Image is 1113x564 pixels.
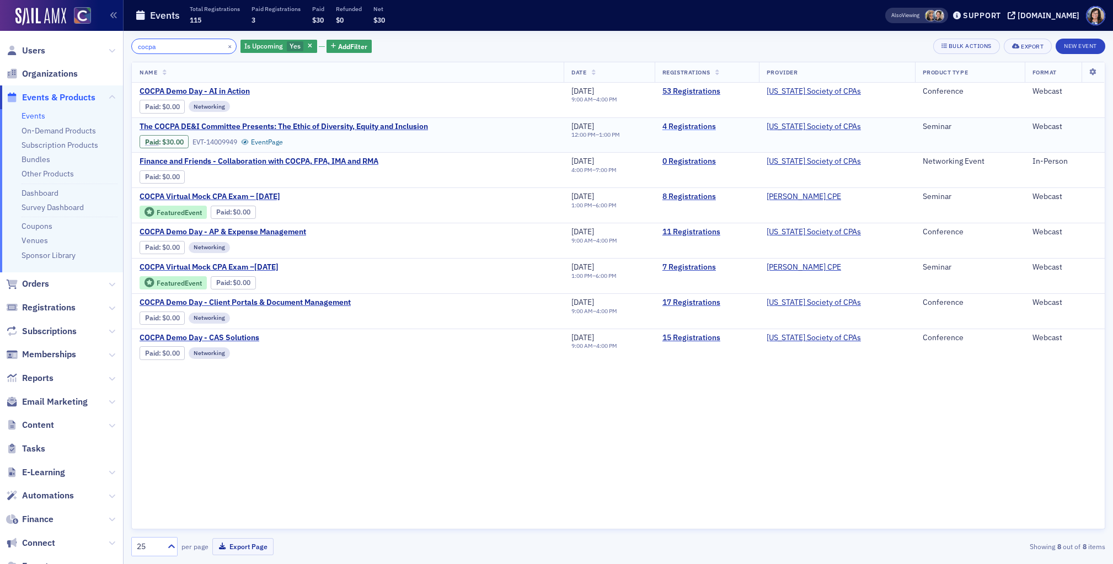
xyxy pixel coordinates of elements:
time: 1:00 PM [571,201,592,209]
a: Reports [6,372,53,384]
div: In-Person [1032,157,1097,166]
a: Finance and Friends - Collaboration with COCPA, FPA, IMA and RMA [140,157,378,166]
div: EVT-14009949 [192,138,237,146]
input: Search… [131,39,237,54]
span: [DATE] [571,121,594,131]
a: COCPA Demo Day - AI in Action [140,87,325,96]
div: Webcast [1032,192,1097,202]
span: Colorado Society of CPAs [767,298,861,308]
div: – [571,96,617,103]
span: Yes [290,41,301,50]
span: [DATE] [571,156,594,166]
a: [US_STATE] Society of CPAs [767,333,861,343]
div: Paid: 4 - $3000 [140,135,189,148]
div: Seminar [923,192,1017,202]
p: Paid [312,5,324,13]
span: $30.00 [162,138,184,146]
span: Profile [1086,6,1105,25]
span: Reports [22,372,53,384]
a: Automations [6,490,74,502]
div: – [571,202,617,209]
button: New Event [1056,39,1105,54]
time: 9:00 AM [571,342,593,350]
a: Content [6,419,54,431]
a: Dashboard [22,188,58,198]
div: Featured Event [157,280,202,286]
a: Paid [145,243,159,251]
span: Connect [22,537,55,549]
a: 0 Registrations [662,157,751,166]
div: Featured Event [140,276,207,290]
strong: 8 [1080,541,1088,551]
span: [DATE] [571,86,594,96]
a: Paid [145,349,159,357]
div: Conference [923,333,1017,343]
div: Bulk Actions [949,43,992,49]
span: COCPA Virtual Mock CPA Exam –November, 2025 [140,262,325,272]
span: Is Upcoming [244,41,283,50]
span: Provider [767,68,798,76]
div: [DOMAIN_NAME] [1018,10,1079,20]
a: [US_STATE] Society of CPAs [767,122,861,132]
span: : [145,243,162,251]
a: COCPA Virtual Mock CPA Exam –[DATE] [140,262,350,272]
span: [DATE] [571,191,594,201]
a: Paid [145,173,159,181]
div: Paid: 18 - $0 [140,311,185,325]
a: Paid [216,208,230,216]
a: COCPA Demo Day - CAS Solutions [140,333,325,343]
span: 115 [190,15,201,24]
div: Seminar [923,122,1017,132]
span: Tasks [22,443,45,455]
div: – [571,237,617,244]
a: Venues [22,235,48,245]
span: $0.00 [162,243,180,251]
div: Conference [923,87,1017,96]
time: 6:00 PM [596,201,617,209]
a: 8 Registrations [662,192,751,202]
time: 7:00 PM [596,166,617,174]
img: SailAMX [74,7,91,24]
div: Paid: 13 - $0 [140,241,185,254]
div: Yes [240,40,317,53]
span: Subscriptions [22,325,77,337]
time: 9:00 AM [571,307,593,315]
div: Featured Event [140,206,207,219]
span: : [145,349,162,357]
button: Bulk Actions [933,39,1000,54]
span: [DATE] [571,227,594,237]
h1: Events [150,9,180,22]
time: 12:00 PM [571,131,596,138]
a: New Event [1056,40,1105,50]
a: Subscriptions [6,325,77,337]
a: Paid [145,103,159,111]
a: [PERSON_NAME] CPE [767,192,841,202]
a: On-Demand Products [22,126,96,136]
div: – [571,166,617,174]
a: Subscription Products [22,140,98,150]
span: : [145,314,162,322]
div: Export [1021,44,1044,50]
a: 17 Registrations [662,298,751,308]
span: Automations [22,490,74,502]
div: Seminar [923,262,1017,272]
span: COCPA Virtual Mock CPA Exam – October, 2025 [140,192,325,202]
time: 9:00 AM [571,237,593,244]
a: COCPA Demo Day - AP & Expense Management [140,227,325,237]
span: Surgent CPE [767,192,841,202]
a: Users [6,45,45,57]
a: Orders [6,278,49,290]
time: 4:00 PM [596,307,617,315]
span: $30 [373,15,385,24]
a: [US_STATE] Society of CPAs [767,157,861,166]
div: Webcast [1032,227,1097,237]
span: Add Filter [338,41,367,51]
a: Other Products [22,169,74,179]
a: View Homepage [66,7,91,26]
span: : [145,103,162,111]
span: Colorado Society of CPAs [767,87,861,96]
img: SailAMX [15,8,66,25]
div: Networking Event [923,157,1017,166]
div: Networking [189,313,230,324]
